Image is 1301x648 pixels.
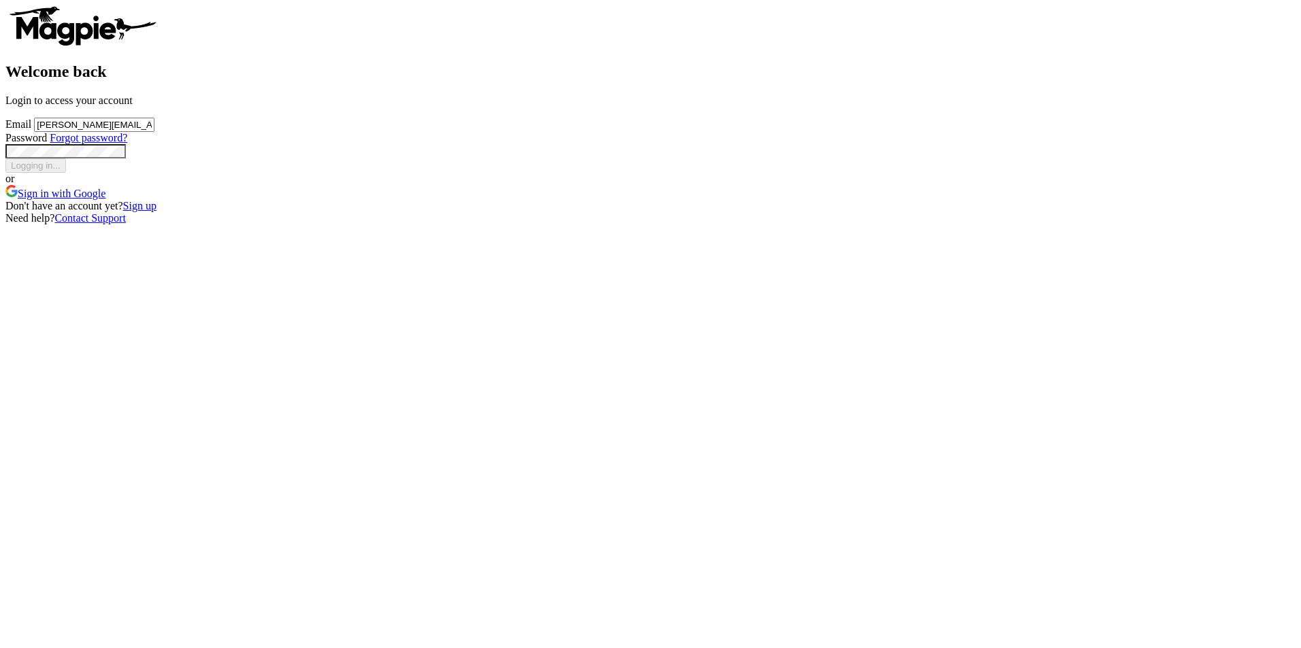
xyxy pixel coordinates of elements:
input: Logging in... [5,158,66,173]
img: logo-ab69f6fb50320c5b225c76a69d11143b.png [5,5,159,46]
img: google.svg [5,185,18,197]
a: Sign in with Google [5,188,105,199]
p: Login to access your account [5,95,1296,107]
label: Password [5,132,47,143]
label: Email [5,118,31,130]
input: you@example.com [34,118,154,132]
div: Don't have an account yet? Need help? [5,200,1296,224]
a: Forgot password? [50,132,127,143]
h2: Welcome back [5,63,1296,81]
a: Contact Support [54,212,125,224]
a: Sign up [123,200,157,211]
span: or [5,173,14,184]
